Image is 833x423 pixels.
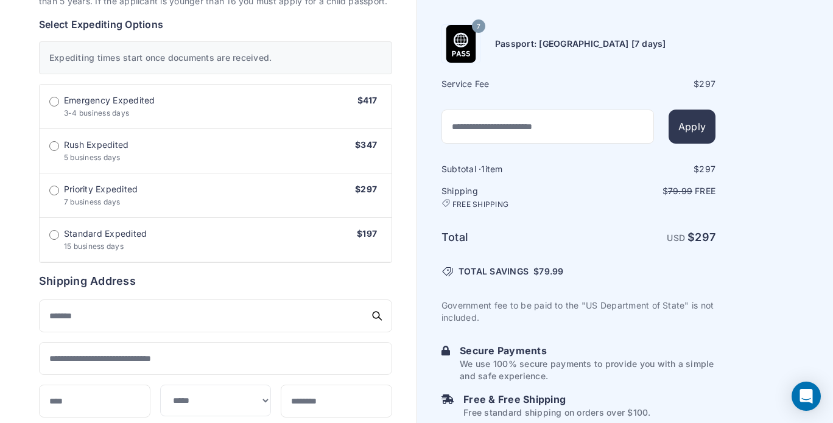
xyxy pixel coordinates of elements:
[580,78,715,90] div: $
[580,185,715,197] p: $
[357,95,377,105] span: $417
[442,25,480,63] img: Product Name
[64,94,155,107] span: Emergency Expedited
[687,231,715,243] strong: $
[792,382,821,411] div: Open Intercom Messenger
[357,228,377,239] span: $197
[39,273,392,290] h6: Shipping Address
[460,358,715,382] p: We use 100% secure payments to provide you with a simple and safe experience.
[355,184,377,194] span: $297
[495,38,666,50] h6: Passport: [GEOGRAPHIC_DATA] [7 days]
[463,392,650,407] h6: Free & Free Shipping
[39,41,392,74] div: Expediting times start once documents are received.
[441,185,577,209] h6: Shipping
[441,163,577,175] h6: Subtotal · item
[695,186,715,196] span: Free
[539,266,563,276] span: 79.99
[441,299,715,324] p: Government fee to be paid to the "US Department of State" is not included.
[64,153,121,162] span: 5 business days
[580,163,715,175] div: $
[695,231,715,243] span: 297
[533,265,563,278] span: $
[463,407,650,419] p: Free standard shipping on orders over $100.
[699,164,715,174] span: 297
[355,139,377,150] span: $347
[64,108,129,117] span: 3-4 business days
[64,228,147,240] span: Standard Expedited
[452,200,508,209] span: FREE SHIPPING
[441,78,577,90] h6: Service Fee
[441,229,577,246] h6: Total
[669,110,715,144] button: Apply
[477,18,480,34] span: 7
[64,183,138,195] span: Priority Expedited
[64,242,124,251] span: 15 business days
[64,197,121,206] span: 7 business days
[64,139,128,151] span: Rush Expedited
[39,17,392,32] h6: Select Expediting Options
[459,265,529,278] span: TOTAL SAVINGS
[699,79,715,89] span: 297
[667,232,685,243] span: USD
[460,343,715,358] h6: Secure Payments
[481,164,485,174] span: 1
[668,186,692,196] span: 79.99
